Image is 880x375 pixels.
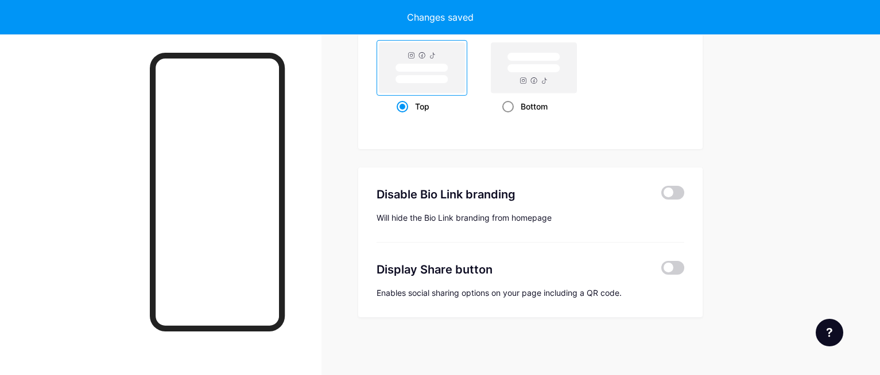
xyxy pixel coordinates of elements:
div: Top [397,96,448,117]
div: Bottom [502,96,566,117]
div: Enables social sharing options on your page including a QR code. [377,287,684,299]
div: Will hide the Bio Link branding from homepage [377,212,684,224]
div: Disable Bio Link branding [377,186,645,203]
div: Display Share button [377,261,645,278]
div: Changes saved [407,10,474,24]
